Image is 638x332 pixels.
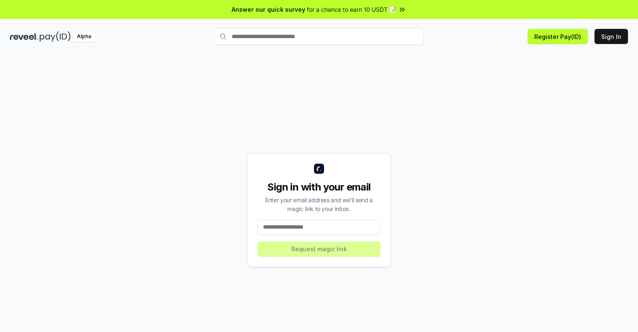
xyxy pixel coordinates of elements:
span: Answer our quick survey [232,5,305,14]
span: for a chance to earn 10 USDT 📝 [307,5,396,14]
div: Enter your email address and we’ll send a magic link to your inbox. [258,196,380,213]
button: Register Pay(ID) [528,29,588,44]
button: Sign In [595,29,628,44]
img: pay_id [40,31,71,42]
div: Sign in with your email [258,180,380,194]
img: logo_small [314,164,324,174]
div: Alpha [72,31,96,42]
img: reveel_dark [10,31,38,42]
